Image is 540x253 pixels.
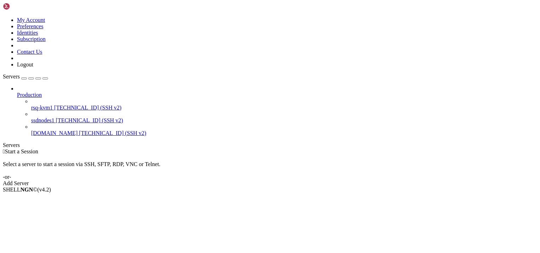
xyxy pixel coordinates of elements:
li: ssdnodes1 [TECHNICAL_ID] (SSH v2) [31,111,537,124]
span: Production [17,92,42,98]
a: [DOMAIN_NAME] [TECHNICAL_ID] (SSH v2) [31,130,537,136]
span: 4.2.0 [37,187,51,193]
span: Servers [3,73,20,80]
a: Contact Us [17,49,42,55]
span: Start a Session [5,148,38,154]
span: [DOMAIN_NAME] [31,130,78,136]
a: rsq-kvm1 [TECHNICAL_ID] (SSH v2) [31,105,537,111]
li: Production [17,86,537,136]
a: Identities [17,30,38,36]
a: Servers [3,73,48,80]
a: Subscription [17,36,46,42]
div: Select a server to start a session via SSH, SFTP, RDP, VNC or Telnet. -or- [3,155,537,180]
span:  [3,148,5,154]
a: Preferences [17,23,43,29]
span: SHELL © [3,187,51,193]
img: Shellngn [3,3,43,10]
span: [TECHNICAL_ID] (SSH v2) [56,117,123,123]
span: [TECHNICAL_ID] (SSH v2) [54,105,121,111]
a: ssdnodes1 [TECHNICAL_ID] (SSH v2) [31,117,537,124]
span: ssdnodes1 [31,117,54,123]
a: Logout [17,61,33,67]
div: Add Server [3,180,537,187]
span: [TECHNICAL_ID] (SSH v2) [79,130,146,136]
div: Servers [3,142,537,148]
b: NGN [20,187,33,193]
a: Production [17,92,537,98]
span: rsq-kvm1 [31,105,53,111]
li: [DOMAIN_NAME] [TECHNICAL_ID] (SSH v2) [31,124,537,136]
li: rsq-kvm1 [TECHNICAL_ID] (SSH v2) [31,98,537,111]
a: My Account [17,17,45,23]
